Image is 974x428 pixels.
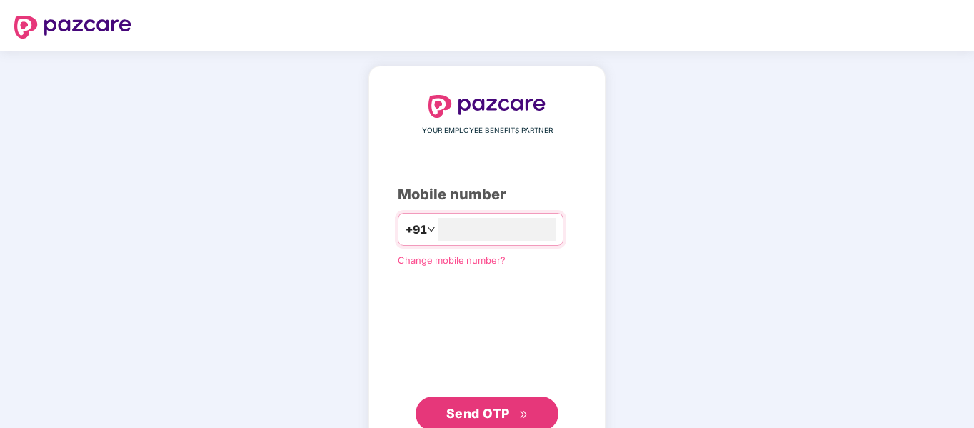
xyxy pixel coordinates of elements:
[398,184,576,206] div: Mobile number
[398,254,506,266] a: Change mobile number?
[427,225,436,234] span: down
[446,406,510,421] span: Send OTP
[14,16,131,39] img: logo
[422,125,553,136] span: YOUR EMPLOYEE BENEFITS PARTNER
[406,221,427,239] span: +91
[428,95,546,118] img: logo
[519,410,528,419] span: double-right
